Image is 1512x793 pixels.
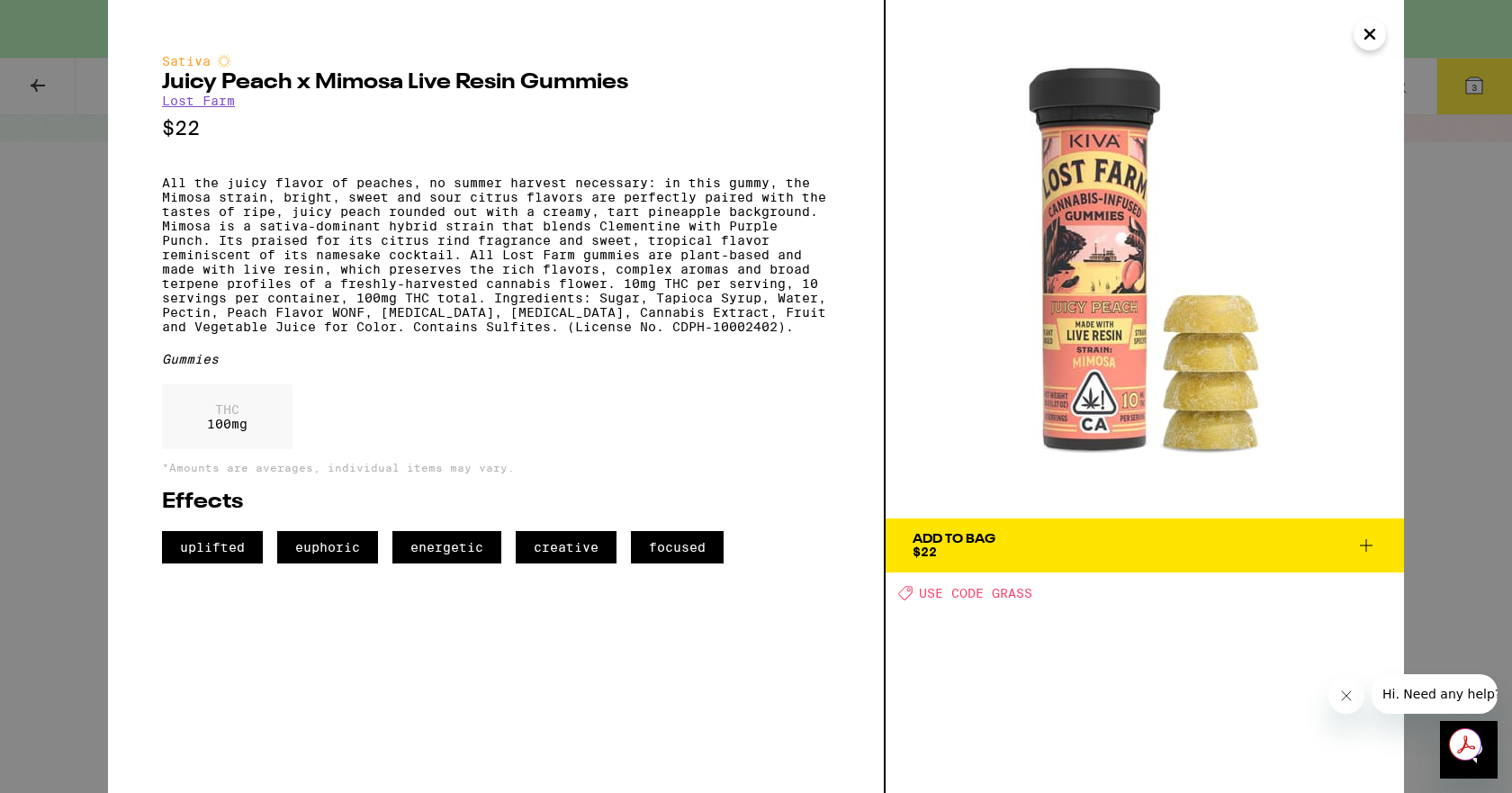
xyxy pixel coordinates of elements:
[162,491,830,513] h2: Effects
[162,54,830,68] div: Sativa
[1440,721,1498,779] iframe: Button to launch messaging window
[162,352,830,366] div: Gummies
[913,533,995,545] div: Add To Bag
[886,518,1404,572] button: Add To Bag$22
[1372,674,1498,714] iframe: Message from company
[207,402,247,417] p: THC
[162,72,830,94] h2: Juicy Peach x Mimosa Live Resin Gummies
[631,531,724,563] span: focused
[516,531,616,563] span: creative
[913,545,937,559] span: $22
[162,176,830,334] p: All the juicy flavor of peaches, no summer harvest necessary: in this gummy, the Mimosa strain, b...
[1354,18,1386,50] button: Close
[162,531,263,563] span: uplifted
[162,462,830,473] p: *Amounts are averages, individual items may vary.
[162,117,830,140] p: $22
[11,13,130,27] span: Hi. Need any help?
[277,531,378,563] span: euphoric
[162,94,235,108] a: Lost Farm
[162,384,292,449] div: 100 mg
[392,531,501,563] span: energetic
[217,54,231,68] img: sativaColor.svg
[919,586,1032,600] span: USE CODE GRASS
[1328,678,1364,714] iframe: Close message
